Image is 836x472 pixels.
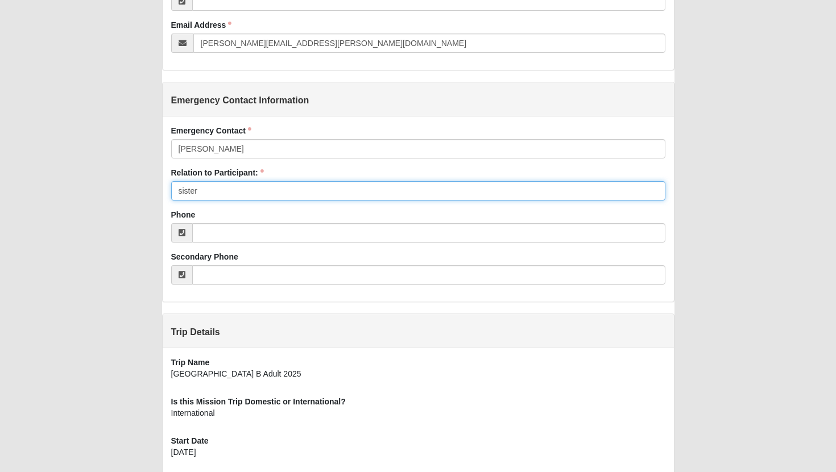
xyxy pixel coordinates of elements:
[171,251,238,262] label: Secondary Phone
[171,125,251,136] label: Emergency Contact
[171,95,665,106] h4: Emergency Contact Information
[171,435,209,446] label: Start Date
[171,209,196,220] label: Phone
[171,446,665,466] div: [DATE]
[171,327,665,337] h4: Trip Details
[171,167,264,178] label: Relation to Participant:
[171,396,346,407] label: Is this Mission Trip Domestic or International?
[171,357,210,368] label: Trip Name
[171,368,665,387] div: [GEOGRAPHIC_DATA] B Adult 2025
[171,407,665,427] div: International
[171,19,232,31] label: Email Address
